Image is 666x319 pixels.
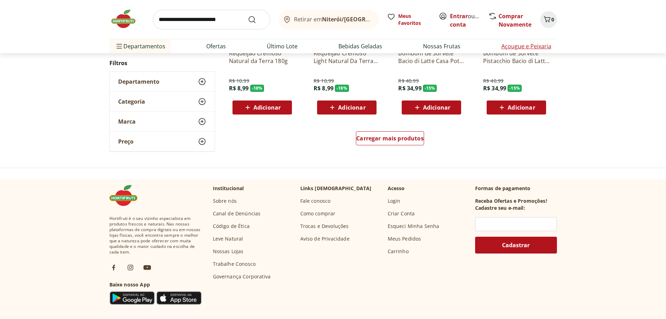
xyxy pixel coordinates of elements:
a: Requeijão Cremoso Natural da Terra 180g [229,49,295,65]
a: Trabalhe Conosco [213,261,256,268]
span: ou [450,12,481,29]
a: Esqueci Minha Senha [388,223,439,230]
h3: Baixe nosso App [109,281,202,288]
input: search [153,10,270,29]
span: R$ 8,99 [314,84,334,92]
p: Institucional [213,185,244,192]
button: Departamento [110,72,215,91]
button: Adicionar [487,100,546,115]
img: fb [109,263,118,272]
button: Adicionar [317,100,377,115]
a: Meus Favoritos [387,13,430,27]
span: R$ 10,99 [229,77,249,84]
span: - 15 % [508,85,522,92]
button: Marca [110,112,215,131]
span: 0 [551,16,554,23]
button: Adicionar [232,100,292,115]
img: Hortifruti [109,185,144,206]
span: - 15 % [423,85,437,92]
img: ytb [143,263,151,272]
span: Retirar em [294,16,371,22]
a: Comprar Novamente [499,12,531,28]
p: Formas de pagamento [475,185,557,192]
h3: Cadastre seu e-mail: [475,204,525,211]
img: ig [126,263,135,272]
button: Preço [110,132,215,151]
a: Como comprar [300,210,336,217]
a: Bebidas Geladas [338,42,382,50]
span: - 18 % [335,85,349,92]
img: Google Play Icon [109,291,155,305]
h3: Receba Ofertas e Promoções! [475,197,547,204]
a: Meus Pedidos [388,235,421,242]
button: Menu [115,38,123,55]
span: Hortifruti é o seu vizinho especialista em produtos frescos e naturais. Nas nossas plataformas de... [109,216,202,255]
h2: Filtros [109,56,215,70]
span: Meus Favoritos [398,13,430,27]
a: Entrar [450,12,468,20]
span: Preço [118,138,134,145]
span: Adicionar [508,105,535,110]
a: Nossas Lojas [213,248,244,255]
span: Adicionar [423,105,450,110]
button: Retirar emNiterói/[GEOGRAPHIC_DATA] [279,10,379,29]
span: R$ 40,99 [483,77,503,84]
a: Bombom de Sorvete Bacio di Latte Casa Pote 144g [398,49,465,65]
a: Carregar mais produtos [356,131,424,148]
a: Açougue e Peixaria [501,42,551,50]
a: Último Lote [267,42,298,50]
a: Login [388,197,401,204]
span: R$ 34,99 [483,84,506,92]
span: - 18 % [250,85,264,92]
b: Niterói/[GEOGRAPHIC_DATA] [322,15,402,23]
img: App Store Icon [156,291,202,305]
p: Acesso [388,185,405,192]
a: Canal de Denúncias [213,210,261,217]
button: Submit Search [248,15,265,24]
a: Criar Conta [388,210,415,217]
a: Criar conta [450,12,488,28]
span: Cadastrar [502,242,530,248]
a: Bombom de Sorvete Pistacchio Bacio di Latte 144g [483,49,550,65]
span: R$ 40,99 [398,77,418,84]
a: Carrinho [388,248,409,255]
span: Adicionar [338,105,365,110]
a: Trocas e Devoluções [300,223,349,230]
a: Código de Ética [213,223,250,230]
span: Carregar mais produtos [356,136,424,141]
span: Marca [118,118,136,125]
span: Categoria [118,98,145,105]
a: Ofertas [206,42,226,50]
span: Departamentos [115,38,165,55]
a: Sobre nós [213,197,237,204]
a: Fale conosco [300,197,331,204]
a: Nossas Frutas [423,42,460,50]
p: Links [DEMOGRAPHIC_DATA] [300,185,372,192]
button: Carrinho [540,11,557,28]
span: R$ 8,99 [229,84,249,92]
a: Aviso de Privacidade [300,235,350,242]
a: Leve Natural [213,235,243,242]
img: Hortifruti [109,8,144,29]
span: R$ 34,99 [398,84,421,92]
button: Cadastrar [475,237,557,254]
span: R$ 10,99 [314,77,334,84]
button: Categoria [110,92,215,111]
span: Departamento [118,78,159,85]
button: Adicionar [402,100,461,115]
span: Adicionar [253,105,281,110]
a: Requeijão Cremoso Light Natural Da Terra 180g [314,49,380,65]
a: Governança Corporativa [213,273,271,280]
